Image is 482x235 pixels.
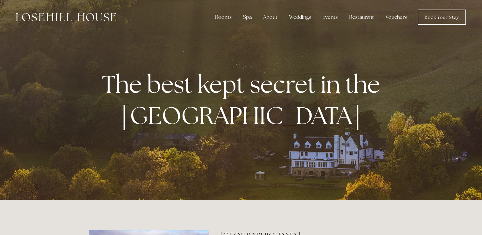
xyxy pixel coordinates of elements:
a: Vouchers [380,11,412,24]
div: Events [317,11,343,24]
div: About [258,11,283,24]
div: Rooms [210,11,237,24]
img: Losehill House [16,13,116,21]
div: Weddings [284,11,316,24]
strong: The best kept secret in the [GEOGRAPHIC_DATA] [102,68,385,131]
div: Spa [238,11,257,24]
a: Book Your Stay [418,10,466,25]
div: Restaurant [344,11,379,24]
